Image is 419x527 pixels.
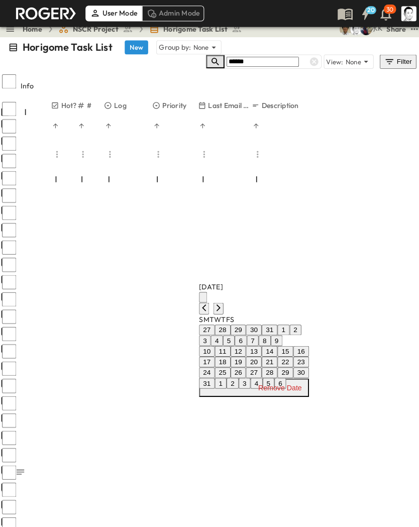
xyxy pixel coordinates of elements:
button: New [123,40,146,54]
button: 6 [232,331,243,342]
div: Info [20,71,50,99]
button: 25 [212,363,228,373]
button: 26 [228,363,243,373]
button: 23 [289,352,305,363]
span: Wednesday [212,311,219,320]
button: 3 [196,331,208,342]
p: None [341,56,357,66]
input: Select row [2,476,16,490]
button: 24 [196,363,212,373]
button: 5 [259,373,271,384]
input: Select row [2,357,16,371]
button: 30 [243,321,258,331]
button: calendar view is open, switch to year view [196,288,204,299]
img: 堀米 康介(K.HORIGOME) (horigome@bcd.taisei.co.jp) [345,23,357,35]
button: 31 [196,373,212,384]
p: None [191,42,206,52]
input: Select row [2,254,16,268]
input: Select row [2,118,16,132]
input: Select row [2,305,16,320]
button: 22 [274,352,289,363]
button: 17 [196,352,212,363]
input: Select row [2,408,16,422]
img: 戸島 太一 (T.TOJIMA) (tzmtit00@pub.taisei.co.jp) [335,23,347,35]
input: Select row [2,169,16,183]
button: 4 [208,331,220,342]
input: Select row [2,374,16,388]
input: Select row [2,237,16,251]
button: 14 [258,342,274,352]
button: 15 [274,342,289,352]
span: NSCR Project [72,24,117,34]
input: Select row [2,442,16,456]
span: Monday [200,311,206,320]
p: 30 [381,6,388,14]
span: Friday [223,311,227,320]
input: Select row [2,510,16,524]
img: Profile Picture [396,6,411,21]
input: Select all rows [2,73,16,87]
button: 7 [244,331,255,342]
button: 29 [228,321,243,331]
a: Home [22,24,42,34]
button: Filter [375,54,411,68]
input: Select row [2,323,16,337]
button: 3 [236,373,247,384]
button: 18 [212,352,228,363]
button: 11 [212,342,228,352]
p: Group by: [157,42,189,52]
button: 28 [258,363,274,373]
nav: breadcrumbs [22,24,245,34]
input: Select row [2,288,16,302]
input: Select row [2,220,16,234]
span: Sunday [196,311,200,320]
h6: 20 [363,6,370,14]
span: Thursday [219,311,223,320]
span: Tuesday [206,311,211,320]
button: 13 [243,342,258,352]
button: 1 [274,321,285,331]
input: Select row [2,152,16,166]
div: User Mode [84,6,140,21]
input: Select row [2,271,16,285]
button: Next month [211,299,221,310]
button: Previous month [196,299,206,310]
button: 8 [255,331,267,342]
button: 2 [224,373,235,384]
span: Saturday [227,311,231,320]
button: 4 [247,373,259,384]
button: 10 [196,342,212,352]
div: 水口 浩一 (MIZUGUCHI Koichi) (mizuguti@bcd.taisei.co.jp) [365,23,377,33]
div: Share [381,24,401,34]
input: Select row [2,135,16,149]
button: test [403,23,415,35]
div: Filter [379,55,407,66]
button: 27 [196,321,212,331]
button: 21 [258,352,274,363]
button: 6 [271,373,282,384]
div: [DATE] [196,278,305,288]
button: 2 [286,321,297,331]
p: Horigome Task List [22,40,111,54]
input: Select row [2,391,16,405]
span: Horigome Task List [161,24,225,34]
input: Select row [2,340,16,354]
a: Horigome Task List [147,24,239,34]
button: 27 [243,363,258,373]
button: 20 [351,5,371,23]
div: Admin Mode [140,6,202,21]
button: 1 [212,373,224,384]
input: Select row [2,100,16,115]
button: 5 [220,331,232,342]
input: Select row [2,203,16,217]
a: NSCR Project [58,24,131,34]
button: 29 [274,363,289,373]
button: 28 [212,321,228,331]
button: 9 [267,331,279,342]
input: Select row [2,459,16,473]
button: 31 [258,321,274,331]
button: 19 [228,352,243,363]
button: 16 [289,342,305,352]
img: Joshua Whisenant (josh@tryroger.com) [355,23,367,35]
